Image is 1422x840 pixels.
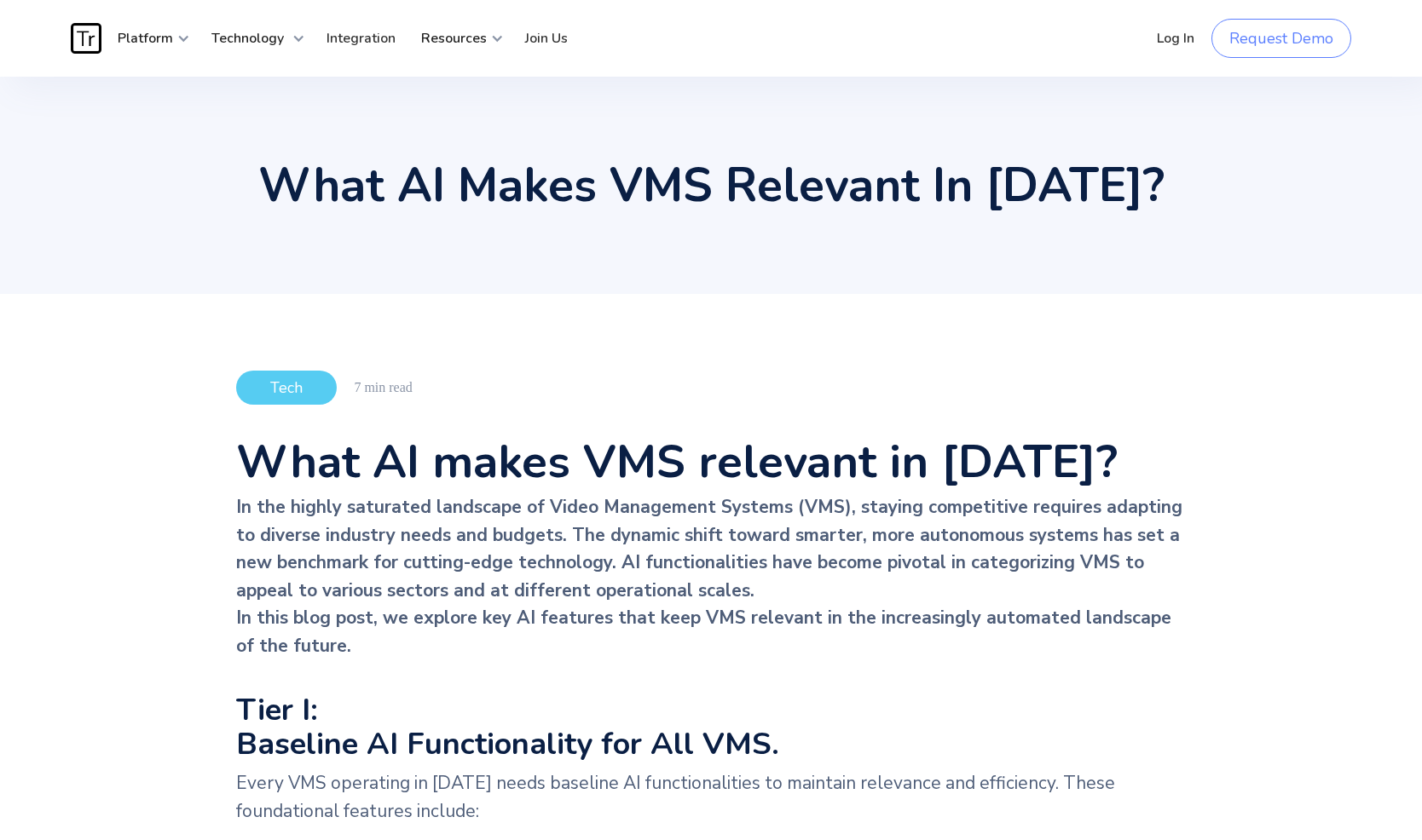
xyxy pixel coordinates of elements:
strong: In the highly saturated landscape of Video Management Systems (VMS), staying competitive requires... [236,495,1182,658]
a: Request Demo [1211,19,1351,58]
h1: What AI makes VMS relevant in [DATE]? [71,162,1350,209]
strong: Technology [211,29,284,48]
div: Resources [408,13,504,64]
div: Platform [105,13,190,64]
div: 7 min read [354,379,412,396]
strong: Platform [118,29,173,48]
a: Integration [314,13,408,64]
h3: Tier I: Baseline AI Functionality for All VMS. [236,693,1185,761]
img: Traces Logo [71,23,101,54]
a: Join Us [512,13,581,64]
a: Log In [1144,13,1207,64]
div: Tech [236,371,337,405]
strong: Resources [421,29,487,48]
div: Technology [199,13,305,64]
a: home [71,23,105,54]
strong: What AI makes VMS relevant in [DATE]? [236,430,1118,493]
